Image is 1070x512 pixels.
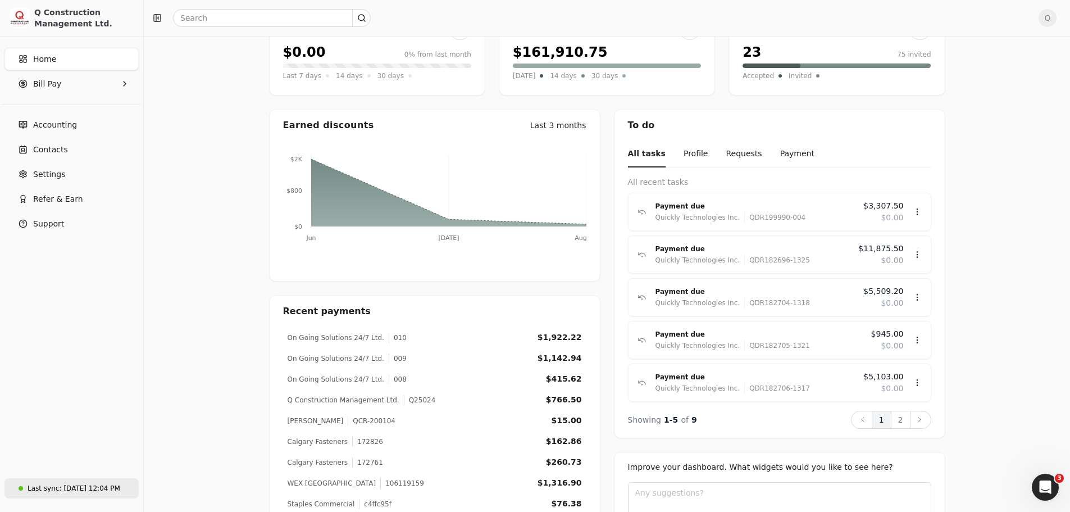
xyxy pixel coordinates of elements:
[33,193,83,205] span: Refer & Earn
[359,499,391,509] div: c4ffc95f
[33,78,61,90] span: Bill Pay
[550,70,576,81] span: 14 days
[881,212,903,224] span: $0.00
[743,70,774,81] span: Accepted
[352,437,383,447] div: 172826
[575,234,586,242] tspan: Aug
[546,394,582,406] div: $766.50
[513,42,608,62] div: $161,910.75
[881,297,903,309] span: $0.00
[897,49,931,60] div: 75 invited
[744,297,810,309] div: QDR182704-1318
[551,498,581,510] div: $76.38
[655,371,855,383] div: Payment due
[4,48,139,70] a: Home
[33,169,65,180] span: Settings
[744,212,805,223] div: QDR199990-004
[294,223,302,230] tspan: $0
[858,243,903,255] span: $11,875.50
[684,141,708,167] button: Profile
[286,187,302,194] tspan: $800
[655,340,740,351] div: Quickly Technologies Inc.
[352,457,383,468] div: 172761
[4,114,139,136] a: Accounting
[33,144,68,156] span: Contacts
[881,255,903,266] span: $0.00
[4,73,139,95] button: Bill Pay
[538,332,582,343] div: $1,922.22
[288,457,348,468] div: Calgary Fasteners
[4,138,139,161] a: Contacts
[33,218,64,230] span: Support
[871,328,904,340] span: $945.00
[743,42,761,62] div: 23
[655,329,862,340] div: Payment due
[4,478,139,499] a: Last sync:[DATE] 12:04 PM
[283,119,374,132] div: Earned discounts
[628,141,666,167] button: All tasks
[872,411,891,429] button: 1
[891,411,910,429] button: 2
[881,340,903,352] span: $0.00
[691,415,697,424] span: 9
[1055,474,1064,483] span: 3
[655,297,740,309] div: Quickly Technologies Inc.
[655,383,740,394] div: Quickly Technologies Inc.
[404,395,436,405] div: Q25024
[33,53,56,65] span: Home
[1039,9,1057,27] button: Q
[377,70,404,81] span: 30 days
[655,201,855,212] div: Payment due
[655,243,850,255] div: Payment due
[881,383,903,395] span: $0.00
[283,70,322,81] span: Last 7 days
[546,436,582,447] div: $162.86
[513,70,536,81] span: [DATE]
[4,163,139,185] a: Settings
[288,374,384,384] div: On Going Solutions 24/7 Ltd.
[290,156,302,163] tspan: $2K
[380,478,424,488] div: 106119159
[863,200,903,212] span: $3,307.50
[270,296,600,327] div: Recent payments
[546,373,582,385] div: $415.62
[438,234,459,242] tspan: [DATE]
[655,255,740,266] div: Quickly Technologies Inc.
[546,456,582,468] div: $260.73
[628,415,661,424] span: Showing
[780,141,814,167] button: Payment
[34,7,134,29] div: Q Construction Management Ltd.
[655,286,855,297] div: Payment due
[306,234,316,242] tspan: Jun
[664,415,678,424] span: 1 - 5
[288,437,348,447] div: Calgary Fasteners
[173,9,371,27] input: Search
[744,340,810,351] div: QDR182705-1321
[538,352,582,364] div: $1,142.94
[538,477,582,489] div: $1,316.90
[628,461,931,473] div: Improve your dashboard. What widgets would you like to see here?
[33,119,77,131] span: Accounting
[288,499,355,509] div: Staples Commercial
[4,188,139,210] button: Refer & Earn
[288,416,344,426] div: [PERSON_NAME]
[10,8,30,28] img: 3171ca1f-602b-4dfe-91f0-0ace091e1481.jpeg
[389,333,407,343] div: 010
[655,212,740,223] div: Quickly Technologies Inc.
[726,141,762,167] button: Requests
[288,478,376,488] div: WEX [GEOGRAPHIC_DATA]
[63,483,120,493] div: [DATE] 12:04 PM
[863,371,903,383] span: $5,103.00
[1032,474,1059,501] iframe: Intercom live chat
[4,212,139,235] button: Support
[591,70,618,81] span: 30 days
[614,110,945,141] div: To do
[404,49,471,60] div: 0% from last month
[288,395,399,405] div: Q Construction Management Ltd.
[389,354,407,364] div: 009
[530,120,586,132] div: Last 3 months
[389,374,407,384] div: 008
[628,176,931,188] div: All recent tasks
